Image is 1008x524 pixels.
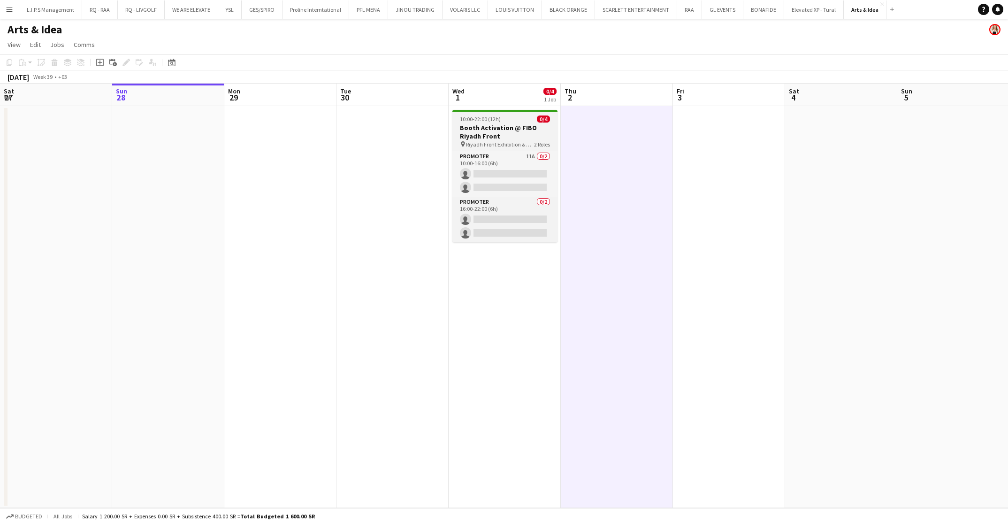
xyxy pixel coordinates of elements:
h1: Arts & Idea [8,23,62,37]
button: PFL MENA [349,0,388,19]
span: Budgeted [15,513,42,520]
button: LOUIS VUITTON [488,0,542,19]
span: Wed [452,87,465,95]
span: View [8,40,21,49]
span: Sun [116,87,127,95]
button: SCARLETT ENTERTAINMENT [595,0,677,19]
div: 1 Job [544,96,556,103]
span: 4 [787,92,799,103]
app-job-card: 10:00-22:00 (12h)0/4Booth Activation @ FIBO Riyadh Front Riyadh Front Exhibition & Conference Cen... [452,110,557,242]
span: 3 [675,92,684,103]
div: Salary 1 200.00 SR + Expenses 0.00 SR + Subsistence 400.00 SR = [82,513,315,520]
button: Elevated XP - Tural [784,0,844,19]
span: 10:00-22:00 (12h) [460,116,501,123]
span: Thu [565,87,576,95]
span: Sat [789,87,799,95]
span: 27 [2,92,14,103]
span: 1 [451,92,465,103]
button: Proline Interntational [283,0,349,19]
button: BLACK ORANGE [542,0,595,19]
span: All jobs [52,513,74,520]
span: Jobs [50,40,64,49]
a: View [4,39,24,51]
span: 2 Roles [534,141,550,148]
span: Sat [4,87,14,95]
span: Fri [677,87,684,95]
button: RQ - RAA [82,0,118,19]
button: GES/SPIRO [242,0,283,19]
button: L.I.P.S Management [19,0,82,19]
a: Jobs [46,39,68,51]
button: VOLARIS LLC [443,0,488,19]
span: Edit [30,40,41,49]
button: WE ARE ELEVATE [165,0,218,19]
span: 0/4 [537,116,550,123]
div: [DATE] [8,72,29,82]
span: 5 [900,92,912,103]
span: Comms [74,40,95,49]
span: Total Budgeted 1 600.00 SR [240,513,315,520]
span: 0/4 [543,88,557,95]
button: BONAFIDE [743,0,784,19]
app-card-role: Promoter11A0/210:00-16:00 (6h) [452,151,557,197]
button: JINOU TRADING [388,0,443,19]
button: Arts & Idea [844,0,886,19]
span: Sun [901,87,912,95]
h3: Booth Activation @ FIBO Riyadh Front [452,123,557,140]
span: 30 [339,92,351,103]
span: Tue [340,87,351,95]
button: RAA [677,0,702,19]
span: Riyadh Front Exhibition & Conference Center [466,141,534,148]
a: Edit [26,39,45,51]
a: Comms [70,39,99,51]
span: 28 [115,92,127,103]
span: Mon [228,87,240,95]
span: 2 [563,92,576,103]
span: Week 39 [31,73,54,80]
button: YSL [218,0,242,19]
app-card-role: Promoter0/216:00-22:00 (6h) [452,197,557,242]
span: 29 [227,92,240,103]
div: +03 [58,73,67,80]
button: Budgeted [5,511,44,522]
app-user-avatar: Racquel Ybardolaza [989,24,1000,35]
button: GL EVENTS [702,0,743,19]
button: RQ - LIVGOLF [118,0,165,19]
